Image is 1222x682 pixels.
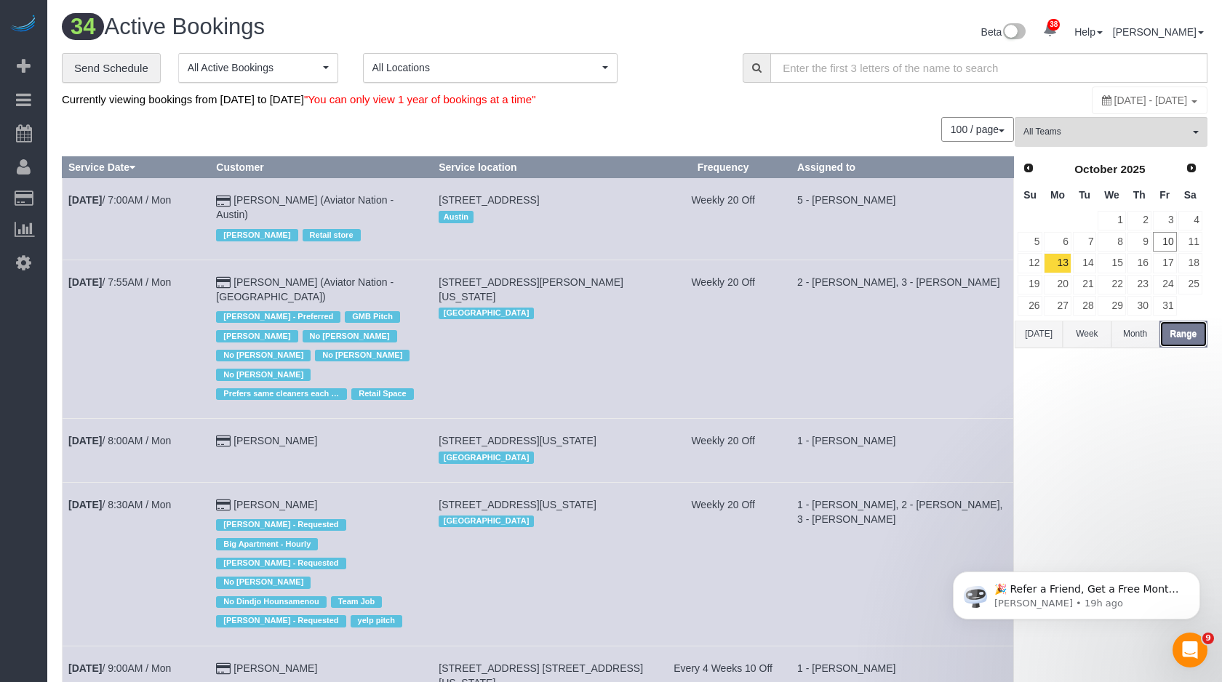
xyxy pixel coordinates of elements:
[216,369,311,380] span: No [PERSON_NAME]
[63,56,251,69] p: Message from Ellie, sent 19h ago
[1047,19,1060,31] span: 38
[216,577,311,588] span: No [PERSON_NAME]
[791,482,1014,646] td: Assigned to
[63,260,210,418] td: Schedule date
[216,519,346,531] span: [PERSON_NAME] - Requested
[63,42,249,198] span: 🎉 Refer a Friend, Get a Free Month! 🎉 Love Automaid? Share the love! When you refer a friend who ...
[1178,275,1202,294] a: 25
[216,615,346,627] span: [PERSON_NAME] - Requested
[1098,275,1125,294] a: 22
[210,482,433,646] td: Customer
[1079,189,1090,201] span: Tuesday
[62,15,624,39] h1: Active Bookings
[62,53,161,84] a: Send Schedule
[303,229,361,241] span: Retail store
[439,452,534,463] span: [GEOGRAPHIC_DATA]
[1074,26,1103,38] a: Help
[216,330,297,342] span: [PERSON_NAME]
[68,276,171,288] a: [DATE]/ 7:55AM / Mon
[942,117,1014,142] nav: Pagination navigation
[1178,232,1202,252] a: 11
[981,26,1026,38] a: Beta
[1044,253,1071,273] a: 13
[68,662,102,674] b: [DATE]
[1073,232,1097,252] a: 7
[439,211,473,222] span: Austin
[216,436,231,446] i: Credit Card Payment
[1178,211,1202,230] a: 4
[439,276,623,302] span: [STREET_ADDRESS][PERSON_NAME][US_STATE]
[68,662,171,674] a: [DATE]/ 9:00AM / Mon
[1044,296,1071,316] a: 27
[941,117,1014,142] button: 100 / page
[770,53,1207,83] input: Enter the first 3 letters of the name to search
[68,435,171,446] a: [DATE]/ 8:00AM / Mon
[216,196,231,206] i: Credit Card Payment
[439,515,534,527] span: [GEOGRAPHIC_DATA]
[216,229,297,241] span: [PERSON_NAME]
[216,278,231,288] i: Credit Card Payment
[178,53,338,83] button: All Active Bookings
[372,60,599,75] span: All Locations
[1073,253,1097,273] a: 14
[1063,321,1111,348] button: Week
[1159,189,1170,201] span: Friday
[1023,162,1034,174] span: Prev
[1202,633,1214,644] span: 9
[233,662,317,674] a: [PERSON_NAME]
[1153,232,1177,252] a: 10
[216,388,347,400] span: Prefers same cleaners each time
[791,157,1014,178] th: Assigned to
[68,499,102,510] b: [DATE]
[1184,189,1197,201] span: Saturday
[1018,296,1042,316] a: 26
[1181,159,1202,179] a: Next
[791,178,1014,260] td: Assigned to
[68,499,171,510] a: [DATE]/ 8:30AM / Mon
[345,311,400,323] span: GMB Pitch
[210,157,433,178] th: Customer
[655,419,791,482] td: Frequency
[1153,296,1177,316] a: 31
[1178,253,1202,273] a: 18
[1098,232,1125,252] a: 8
[433,482,655,646] td: Service location
[1113,26,1204,38] a: [PERSON_NAME]
[931,541,1222,643] iframe: Intercom notifications message
[439,512,649,531] div: Location
[351,388,413,400] span: Retail Space
[1098,211,1125,230] a: 1
[1018,159,1039,179] a: Prev
[63,157,210,178] th: Service Date
[1023,126,1189,138] span: All Teams
[68,194,102,206] b: [DATE]
[655,260,791,418] td: Frequency
[1114,95,1188,106] span: [DATE] - [DATE]
[1153,275,1177,294] a: 24
[1104,189,1119,201] span: Wednesday
[303,330,397,342] span: No [PERSON_NAME]
[216,350,311,361] span: No [PERSON_NAME]
[439,448,649,467] div: Location
[216,538,318,550] span: Big Apartment - Hourly
[655,482,791,646] td: Frequency
[1111,321,1159,348] button: Month
[63,419,210,482] td: Schedule date
[1127,253,1151,273] a: 16
[1153,253,1177,273] a: 17
[63,482,210,646] td: Schedule date
[791,260,1014,418] td: Assigned to
[68,276,102,288] b: [DATE]
[1015,321,1063,348] button: [DATE]
[791,419,1014,482] td: Assigned to
[363,53,618,83] button: All Locations
[216,276,394,302] a: [PERSON_NAME] (Aviator Nation - [GEOGRAPHIC_DATA])
[216,194,394,220] a: [PERSON_NAME] (Aviator Nation - Austin)
[1186,162,1197,174] span: Next
[304,93,536,105] span: "You can only view 1 year of bookings at a time"
[439,435,596,446] span: [STREET_ADDRESS][US_STATE]
[9,15,38,35] img: Automaid Logo
[351,615,402,627] span: yelp pitch
[1098,296,1125,316] a: 29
